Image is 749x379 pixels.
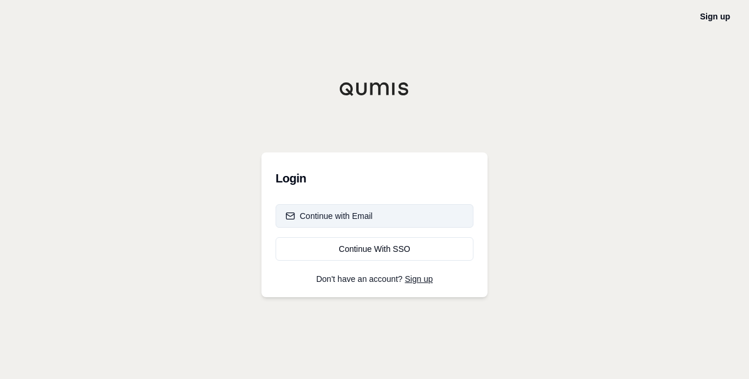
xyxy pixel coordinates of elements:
[276,204,473,228] button: Continue with Email
[276,275,473,283] p: Don't have an account?
[700,12,730,21] a: Sign up
[405,274,433,284] a: Sign up
[276,237,473,261] a: Continue With SSO
[339,82,410,96] img: Qumis
[286,210,373,222] div: Continue with Email
[276,167,473,190] h3: Login
[286,243,463,255] div: Continue With SSO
